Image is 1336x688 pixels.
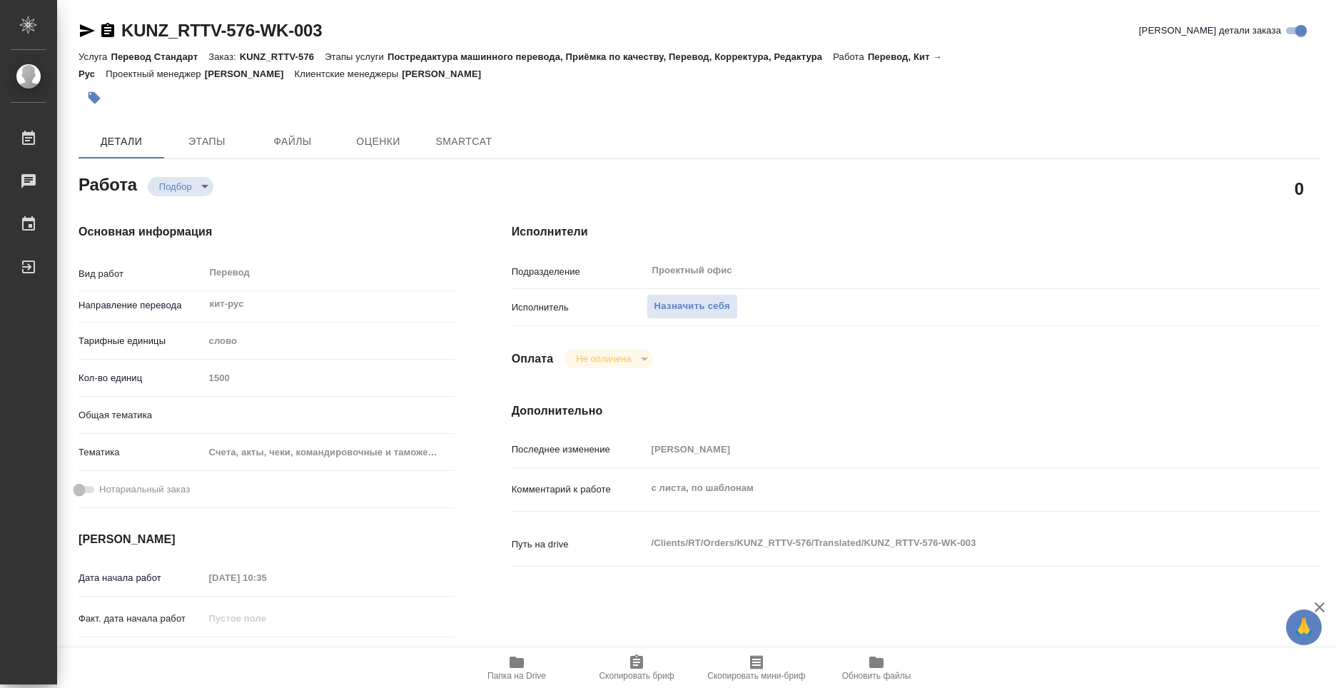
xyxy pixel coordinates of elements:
[512,300,647,315] p: Исполнитель
[204,403,455,428] div: ​
[79,22,96,39] button: Скопировать ссылку для ЯМессенджера
[388,51,833,62] p: Постредактура машинного перевода, Приёмка по качеству, Перевод, Корректура, Редактура
[697,648,816,688] button: Скопировать мини-бриф
[111,51,208,62] p: Перевод Стандарт
[512,350,554,368] h4: Оплата
[240,51,325,62] p: KUNZ_RTTV-576
[512,482,647,497] p: Комментарий к работе
[1286,609,1322,645] button: 🙏
[79,531,455,548] h4: [PERSON_NAME]
[204,440,455,465] div: Счета, акты, чеки, командировочные и таможенные документы
[205,69,295,79] p: [PERSON_NAME]
[208,51,239,62] p: Заказ:
[842,671,911,681] span: Обновить файлы
[654,298,730,315] span: Назначить себя
[155,181,196,193] button: Подбор
[577,648,697,688] button: Скопировать бриф
[325,51,388,62] p: Этапы услуги
[816,648,936,688] button: Обновить файлы
[647,476,1253,500] textarea: с листа, по шаблонам
[79,267,204,281] p: Вид работ
[79,612,204,626] p: Факт. дата начала работ
[647,294,738,319] button: Назначить себя
[79,82,110,113] button: Добавить тэг
[99,22,116,39] button: Скопировать ссылку
[204,645,329,666] input: Пустое поле
[512,265,647,279] p: Подразделение
[79,571,204,585] p: Дата начала работ
[99,482,190,497] span: Нотариальный заказ
[512,442,647,457] p: Последнее изменение
[457,648,577,688] button: Папка на Drive
[487,671,546,681] span: Папка на Drive
[79,51,111,62] p: Услуга
[258,133,327,151] span: Файлы
[402,69,492,79] p: [PERSON_NAME]
[1295,176,1304,201] h2: 0
[707,671,805,681] span: Скопировать мини-бриф
[512,403,1320,420] h4: Дополнительно
[79,445,204,460] p: Тематика
[344,133,413,151] span: Оценки
[204,329,455,353] div: слово
[79,223,455,241] h4: Основная информация
[512,223,1320,241] h4: Исполнители
[121,21,322,40] a: KUNZ_RTTV-576-WK-003
[204,567,329,588] input: Пустое поле
[572,353,635,365] button: Не оплачена
[512,537,647,552] p: Путь на drive
[79,298,204,313] p: Направление перевода
[430,133,498,151] span: SmartCat
[79,408,204,423] p: Общая тематика
[106,69,204,79] p: Проектный менеджер
[565,349,652,368] div: Подбор
[647,439,1253,460] input: Пустое поле
[295,69,403,79] p: Клиентские менеджеры
[833,51,868,62] p: Работа
[204,368,455,388] input: Пустое поле
[87,133,156,151] span: Детали
[1139,24,1281,38] span: [PERSON_NAME] детали заказа
[79,334,204,348] p: Тарифные единицы
[599,671,674,681] span: Скопировать бриф
[79,171,137,196] h2: Работа
[173,133,241,151] span: Этапы
[1292,612,1316,642] span: 🙏
[148,177,213,196] div: Подбор
[79,371,204,385] p: Кол-во единиц
[204,608,329,629] input: Пустое поле
[647,531,1253,555] textarea: /Clients/RT/Orders/KUNZ_RTTV-576/Translated/KUNZ_RTTV-576-WK-003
